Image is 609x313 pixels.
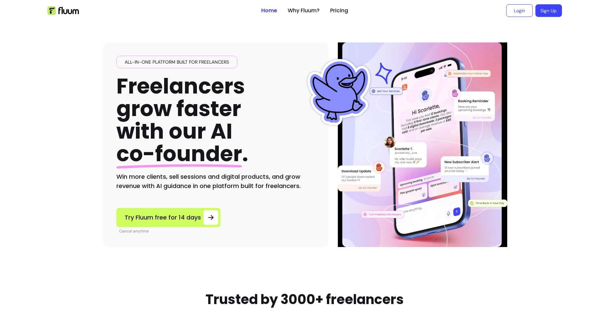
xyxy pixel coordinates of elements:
a: Login [506,4,533,17]
span: All-in-one platform built for freelancers [122,59,232,65]
span: co-founder [116,139,242,168]
h2: Win more clients, sell sessions and digital products, and grow revenue with AI guidance in one pl... [116,172,315,191]
p: Cancel anytime [119,228,220,234]
a: Pricing [330,7,348,15]
img: Fluum Duck sticker [306,59,372,125]
img: Fluum Logo [47,6,79,15]
span: Try Fluum free for 14 days [125,213,201,222]
a: Sign Up [535,4,562,17]
a: Home [261,7,277,15]
img: Illustration of Fluum AI Co-Founder on a smartphone, showing solo business performance insights s... [339,42,506,247]
h1: Freelancers grow faster with our AI . [116,75,248,165]
a: Try Fluum free for 14 days [116,208,220,227]
a: Why Fluum? [288,7,320,15]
